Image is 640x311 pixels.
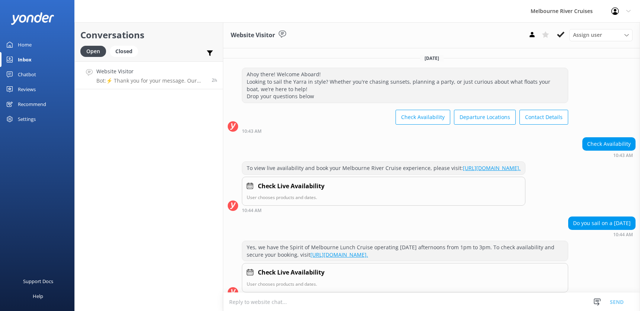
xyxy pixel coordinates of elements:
a: Website VisitorBot:⚡ Thank you for your message. Our office hours are Mon - Fri 9.30am - 5pm. We'... [75,61,223,89]
div: Yes, we have the Spirit of Melbourne Lunch Cruise operating [DATE] afternoons from 1pm to 3pm. To... [242,241,568,261]
strong: 10:44 AM [242,208,262,213]
div: Help [33,289,43,304]
div: 10:44am 12-Aug-2025 (UTC +10:00) Australia/Sydney [242,208,525,213]
div: Chatbot [18,67,36,82]
strong: 10:43 AM [613,153,633,158]
h4: Check Live Availability [258,182,324,191]
div: Support Docs [23,274,53,289]
div: Recommend [18,97,46,112]
div: Do you sail on a [DATE] [569,217,635,230]
div: Home [18,37,32,52]
h3: Website Visitor [231,31,275,40]
a: Open [80,47,110,55]
div: 10:43am 12-Aug-2025 (UTC +10:00) Australia/Sydney [242,128,568,134]
div: 10:44am 12-Aug-2025 (UTC +10:00) Australia/Sydney [568,232,636,237]
span: 10:48am 12-Aug-2025 (UTC +10:00) Australia/Sydney [212,77,217,83]
button: Contact Details [519,110,568,125]
img: yonder-white-logo.png [11,12,54,25]
strong: 10:44 AM [613,233,633,237]
div: Inbox [18,52,32,67]
div: Assign User [569,29,633,41]
div: Check Availability [583,138,635,150]
div: Open [80,46,106,57]
button: Departure Locations [454,110,516,125]
h4: Check Live Availability [258,268,324,278]
div: Settings [18,112,36,126]
p: User chooses products and dates. [247,194,521,201]
p: User chooses products and dates. [247,280,563,288]
h4: Website Visitor [96,67,206,76]
p: Bot: ⚡ Thank you for your message. Our office hours are Mon - Fri 9.30am - 5pm. We'll get back to... [96,77,206,84]
a: [URL][DOMAIN_NAME]. [310,251,368,258]
button: Check Availability [396,110,450,125]
div: Ahoy there! Welcome Aboard! Looking to sail the Yarra in style? Whether you're chasing sunsets, p... [242,68,568,102]
strong: 10:43 AM [242,129,262,134]
span: [DATE] [420,55,444,61]
h2: Conversations [80,28,217,42]
a: [URL][DOMAIN_NAME]. [463,164,521,171]
div: 10:43am 12-Aug-2025 (UTC +10:00) Australia/Sydney [582,153,636,158]
div: Closed [110,46,138,57]
div: To view live availability and book your Melbourne River Cruise experience, please visit: [242,162,525,174]
a: Closed [110,47,142,55]
div: Reviews [18,82,36,97]
span: Assign user [573,31,602,39]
